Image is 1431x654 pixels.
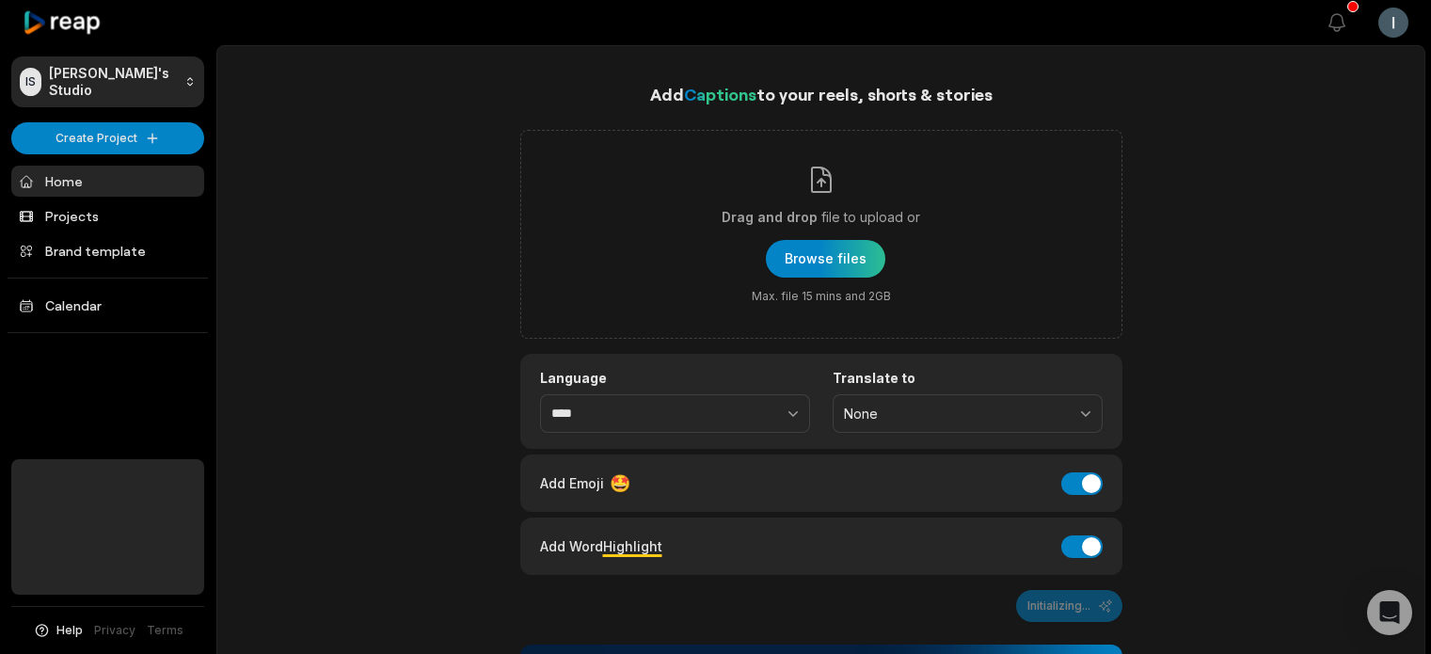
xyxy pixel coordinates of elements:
[833,394,1103,434] button: None
[94,622,135,639] a: Privacy
[766,240,885,278] button: Drag and dropfile to upload orMax. file 15 mins and 2GB
[11,122,204,154] button: Create Project
[844,406,1065,423] span: None
[11,166,204,197] a: Home
[752,289,891,304] span: Max. file 15 mins and 2GB
[684,84,756,104] span: Captions
[20,68,41,96] div: IS
[833,370,1103,387] label: Translate to
[603,538,662,554] span: Highlight
[1367,590,1412,635] div: Open Intercom Messenger
[722,206,818,229] span: Drag and drop
[56,622,83,639] span: Help
[11,290,204,321] a: Calendar
[33,622,83,639] button: Help
[49,65,177,99] p: [PERSON_NAME]'s Studio
[540,534,662,559] div: Add Word
[147,622,183,639] a: Terms
[540,370,810,387] label: Language
[540,473,604,493] span: Add Emoji
[11,235,204,266] a: Brand template
[610,471,630,496] span: 🤩
[11,200,204,231] a: Projects
[821,206,920,229] span: file to upload or
[520,81,1122,107] h1: Add to your reels, shorts & stories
